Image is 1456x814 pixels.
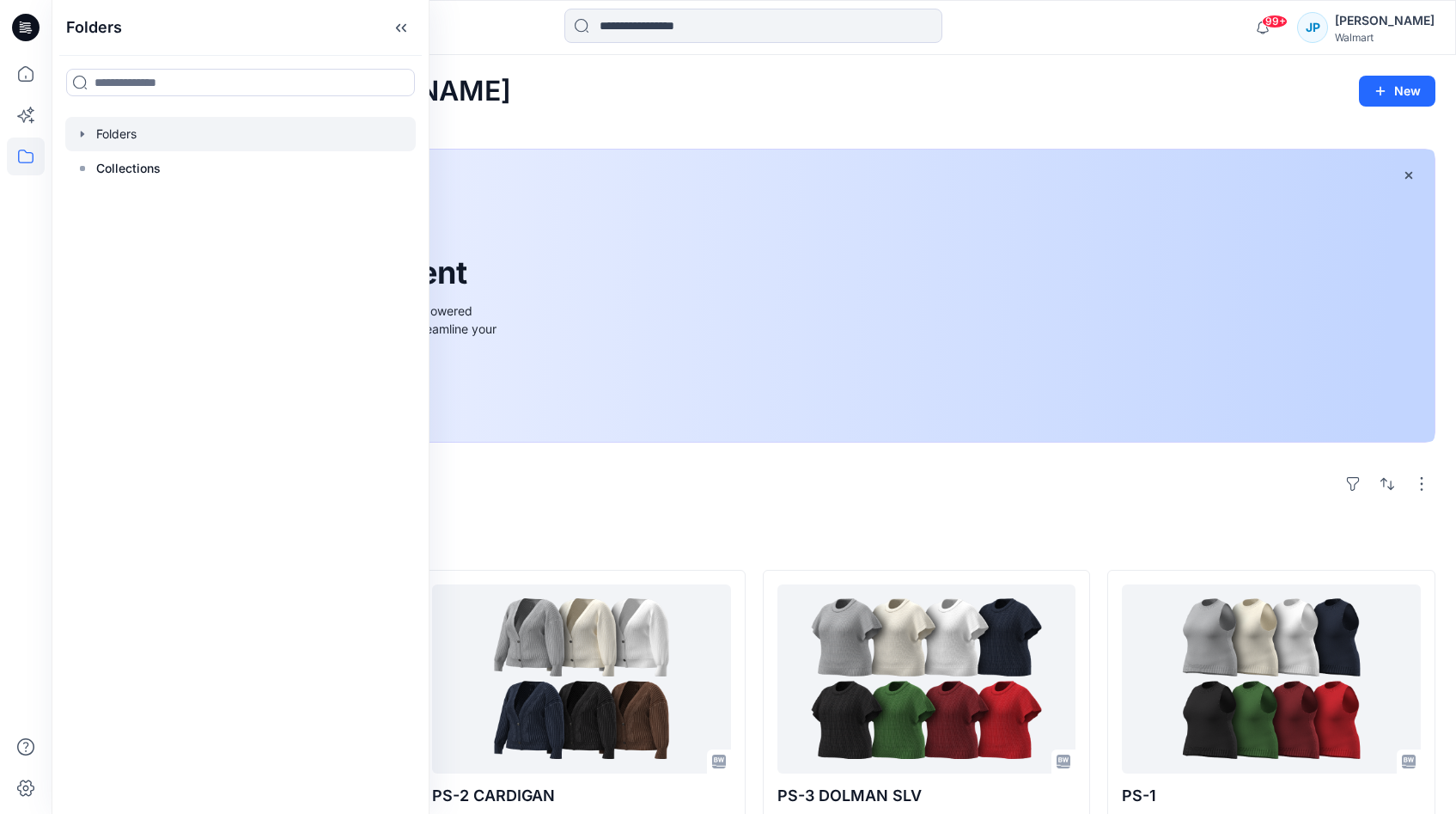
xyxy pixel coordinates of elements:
[96,158,161,179] p: Collections
[1335,10,1435,31] div: [PERSON_NAME]
[1335,31,1435,44] div: Walmart
[432,584,731,774] a: PS-2 CARDIGAN
[72,532,1435,553] h4: Styles
[1122,784,1421,808] p: PS-1
[1297,12,1328,43] div: JP
[1122,584,1421,774] a: PS-1
[777,784,1076,808] p: PS-3 DOLMAN SLV
[777,584,1076,774] a: PS-3 DOLMAN SLV
[432,784,731,808] p: PS-2 CARDIGAN
[1359,76,1435,107] button: New
[1262,15,1288,28] span: 99+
